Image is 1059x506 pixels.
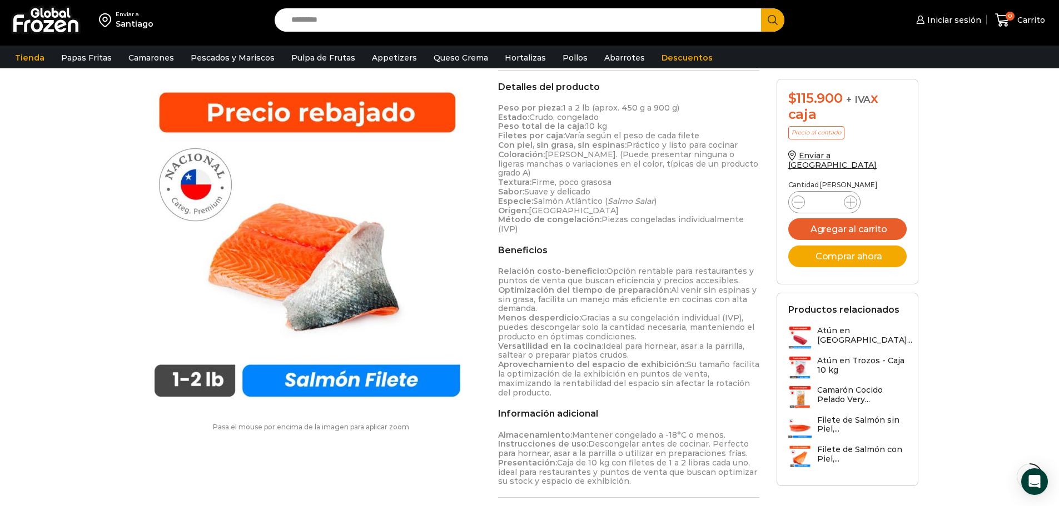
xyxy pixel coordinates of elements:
a: Hortalizas [499,47,551,68]
strong: Sabor: [498,187,524,197]
bdi: 115.900 [788,90,843,106]
p: Cantidad [PERSON_NAME] [788,181,907,189]
a: Pulpa de Frutas [286,47,361,68]
p: Opción rentable para restaurantes y puntos de venta que buscan eficiencia y precios accesibles. A... [498,267,760,397]
h3: Camarón Cocido Pelado Very... [817,385,907,404]
h3: Atún en Trozos - Caja 10 kg [817,356,907,375]
a: Iniciar sesión [913,9,981,31]
strong: Relación costo-beneficio: [498,266,606,276]
button: Agregar al carrito [788,218,907,240]
strong: Especie: [498,196,533,206]
div: Enviar a [116,11,153,18]
h3: Filete de Salmón con Piel,... [817,445,907,464]
a: Appetizers [366,47,422,68]
a: Atún en Trozos - Caja 10 kg [788,356,907,380]
strong: Con piel, sin grasa, sin espinas: [498,140,627,150]
a: Abarrotes [599,47,650,68]
a: Atún en [GEOGRAPHIC_DATA]... [788,326,912,350]
img: address-field-icon.svg [99,11,116,29]
p: Pasa el mouse por encima de la imagen para aplicar zoom [141,423,481,431]
button: Comprar ahora [788,246,907,267]
strong: Optimización del tiempo de preparación: [498,285,671,295]
span: $ [788,90,797,106]
h2: Productos relacionados [788,304,899,315]
span: Carrito [1015,14,1045,26]
em: Salmo Salar [608,196,654,206]
div: Open Intercom Messenger [1021,468,1048,495]
h2: Beneficios [498,245,760,255]
a: Enviar a [GEOGRAPHIC_DATA] [788,151,877,170]
a: Filete de Salmón sin Piel,... [788,415,907,439]
h2: Información adicional [498,408,760,419]
div: Santiago [116,18,153,29]
strong: Textura: [498,177,531,187]
strong: Instrucciones de uso: [498,439,588,449]
strong: Peso total de la caja: [498,121,586,131]
a: Tienda [9,47,50,68]
a: Pescados y Mariscos [185,47,280,68]
strong: Versatilidad en la cocina: [498,341,603,351]
p: Mantener congelado a -18°C o menos. Descongelar antes de cocinar. Perfecto para hornear, asar a l... [498,430,760,487]
strong: Origen: [498,206,529,216]
strong: Estado: [498,112,529,122]
strong: Presentación: [498,458,557,468]
h2: Detalles del producto [498,82,760,92]
button: Search button [761,8,784,32]
a: Camarones [123,47,180,68]
strong: Coloración: [498,149,545,159]
p: Precio al contado [788,126,844,139]
a: Descuentos [656,47,718,68]
strong: Método de congelación: [498,214,601,224]
strong: Aprovechamiento del espacio de exhibición: [498,359,687,369]
strong: Filetes por caja: [498,131,565,141]
h3: Filete de Salmón sin Piel,... [817,415,907,434]
strong: Menos desperdicio: [498,313,581,323]
span: Iniciar sesión [924,14,981,26]
span: 0 [1006,12,1015,21]
p: 1 a 2 lb (aprox. 450 g a 900 g) Crudo, congelado 10 kg Varía según el peso de cada filete Práctic... [498,103,760,234]
strong: Almacenamiento: [498,430,572,440]
h3: Atún en [GEOGRAPHIC_DATA]... [817,326,912,345]
input: Product quantity [814,194,835,210]
span: + IVA [846,94,871,105]
a: Pollos [557,47,593,68]
a: 0 Carrito [992,7,1048,33]
img: filete salmon 1-2 libras [141,79,474,412]
a: Camarón Cocido Pelado Very... [788,385,907,409]
div: x caja [788,91,907,123]
strong: Peso por pieza: [498,103,563,113]
a: Filete de Salmón con Piel,... [788,445,907,469]
a: Queso Crema [428,47,494,68]
a: Papas Fritas [56,47,117,68]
